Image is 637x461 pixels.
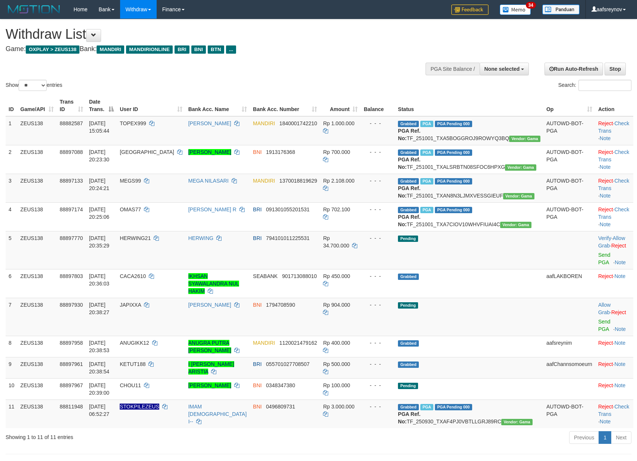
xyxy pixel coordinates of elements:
[323,178,354,184] span: Rp 2.108.000
[364,234,392,242] div: - - -
[595,174,633,202] td: · ·
[97,45,124,54] span: MANDIRI
[578,80,631,91] input: Search:
[364,120,392,127] div: - - -
[598,235,611,241] a: Verify
[18,400,57,428] td: ZEUS138
[86,95,117,116] th: Date Trans.: activate to sort column descending
[595,269,633,298] td: ·
[18,269,57,298] td: ZEUS138
[188,404,247,424] a: IMAM [DEMOGRAPHIC_DATA] I--
[598,235,625,249] span: ·
[543,400,595,428] td: AUTOWD-BOT-PGA
[323,382,350,388] span: Rp 100.000
[595,202,633,231] td: · ·
[595,95,633,116] th: Action
[60,206,83,212] span: 88897174
[19,80,47,91] select: Showentries
[188,235,213,241] a: HERWING
[598,302,611,315] a: Allow Grab
[89,235,110,249] span: [DATE] 20:35:29
[120,404,159,410] span: Nama rekening ada tanda titik/strip, harap diedit
[89,149,110,162] span: [DATE] 20:23:30
[266,382,295,388] span: Copy 0348347380 to clipboard
[598,120,613,126] a: Reject
[18,298,57,336] td: ZEUS138
[611,309,626,315] a: Reject
[364,272,392,280] div: - - -
[279,120,317,126] span: Copy 1840001742210 to clipboard
[253,302,261,308] span: BNI
[614,361,625,367] a: Note
[503,193,534,199] span: Vendor URL: https://trx31.1velocity.biz
[6,4,62,15] img: MOTION_logo.png
[420,207,433,213] span: Marked by aafanarl
[395,145,543,174] td: TF_251001_TXALSRBTN08SFOC6HPXG
[89,178,110,191] span: [DATE] 20:24:21
[60,178,83,184] span: 88897133
[598,404,629,417] a: Check Trans
[398,214,420,227] b: PGA Ref. No:
[598,120,629,134] a: Check Trans
[501,419,533,425] span: Vendor URL: https://trx31.1velocity.biz
[226,45,236,54] span: ...
[605,63,626,75] a: Stop
[6,336,18,357] td: 8
[595,298,633,336] td: ·
[26,45,79,54] span: OXPLAY > ZEUS138
[266,361,310,367] span: Copy 055701027708507 to clipboard
[6,202,18,231] td: 4
[598,340,613,346] a: Reject
[323,340,350,346] span: Rp 400.000
[120,120,146,126] span: TOPEX999
[598,178,613,184] a: Reject
[120,302,141,308] span: JAPIXXA
[18,231,57,269] td: ZEUS138
[600,164,611,170] a: Note
[558,80,631,91] label: Search:
[188,120,231,126] a: [PERSON_NAME]
[484,66,520,72] span: None selected
[60,340,83,346] span: 88897958
[420,149,433,156] span: Marked by aafpengsreynich
[595,378,633,400] td: ·
[6,400,18,428] td: 11
[361,95,395,116] th: Balance
[191,45,206,54] span: BNI
[526,2,536,9] span: 34
[600,221,611,227] a: Note
[266,149,295,155] span: Copy 1913176368 to clipboard
[120,178,141,184] span: MEGS99
[435,149,472,156] span: PGA Pending
[18,202,57,231] td: ZEUS138
[600,419,611,424] a: Note
[18,378,57,400] td: ZEUS138
[279,340,317,346] span: Copy 1120021479162 to clipboard
[18,145,57,174] td: ZEUS138
[6,27,417,42] h1: Withdraw List
[543,336,595,357] td: aafsreynim
[598,149,629,162] a: Check Trans
[120,382,141,388] span: CHOU11
[6,145,18,174] td: 2
[420,121,433,127] span: Marked by aafnoeunsreypich
[500,222,531,228] span: Vendor URL: https://trx31.1velocity.biz
[435,404,472,410] span: PGA Pending
[175,45,189,54] span: BRI
[420,178,433,184] span: Marked by aafsolysreylen
[6,45,417,53] h4: Game: Bank:
[600,193,611,199] a: Note
[188,206,236,212] a: [PERSON_NAME] R
[126,45,173,54] span: MANDIRIONLINE
[266,302,295,308] span: Copy 1794708590 to clipboard
[188,273,239,294] a: IKHSAN SYAWALANDRA NUL HAKIM
[611,431,631,444] a: Next
[120,206,141,212] span: OMAS77
[188,149,231,155] a: [PERSON_NAME]
[505,164,536,171] span: Vendor URL: https://trx31.1velocity.biz
[253,382,261,388] span: BNI
[364,206,392,213] div: - - -
[398,236,418,242] span: Pending
[266,206,310,212] span: Copy 091301055201531 to clipboard
[250,95,320,116] th: Bank Acc. Number: activate to sort column ascending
